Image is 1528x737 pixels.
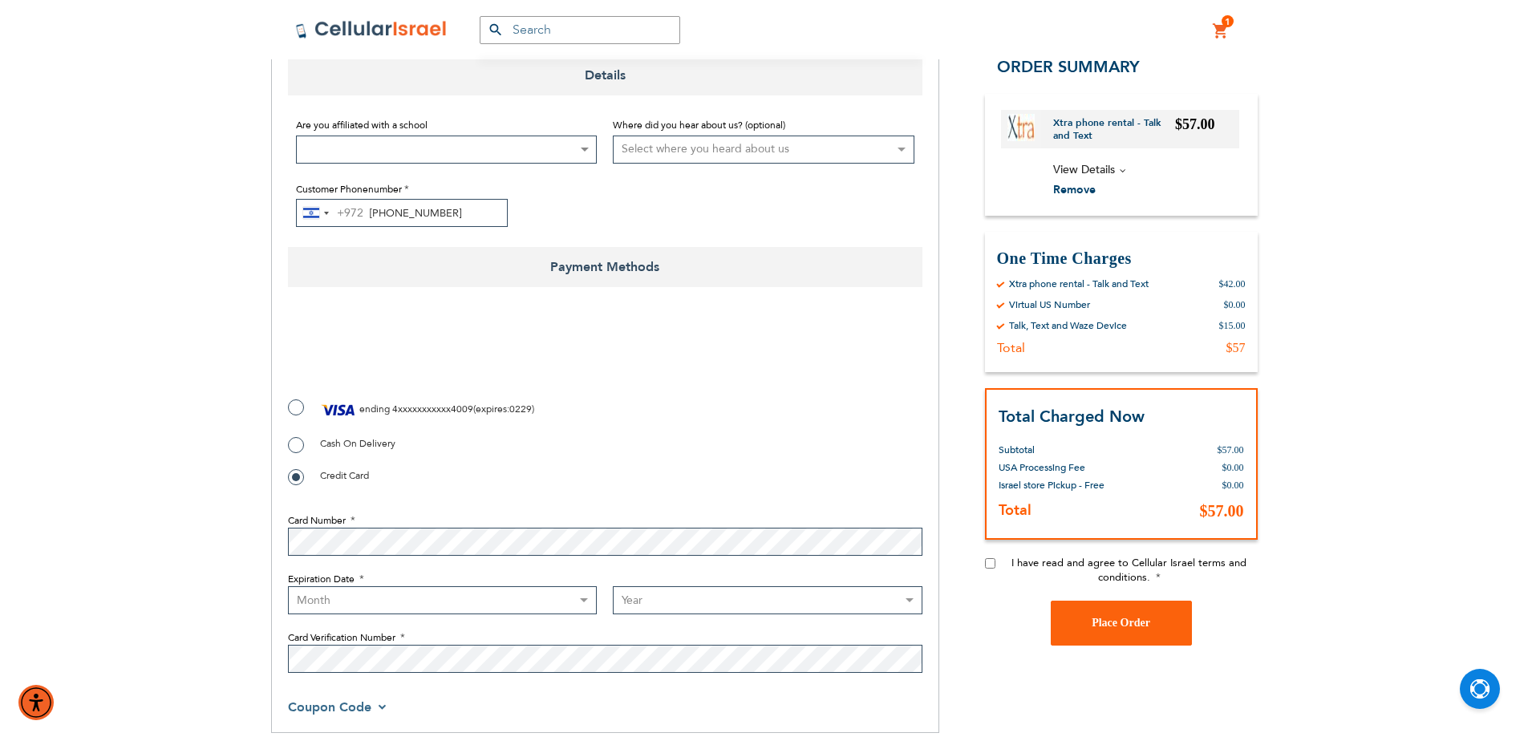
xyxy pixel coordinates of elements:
img: Xtra phone rental - Talk and Text [1007,114,1035,141]
span: Place Order [1092,617,1150,629]
th: Subtotal [999,429,1124,459]
span: Order Summary [997,56,1140,78]
span: Details [288,55,922,95]
span: USA Processing Fee [999,461,1085,474]
span: ending [359,403,390,415]
span: Israel store Pickup - Free [999,479,1104,492]
span: Credit Card [320,469,369,482]
div: $0.00 [1224,298,1246,311]
input: Search [480,16,680,44]
span: Where did you hear about us? (optional) [613,119,785,132]
span: Card Number [288,514,346,527]
span: Expiration Date [288,573,355,585]
div: $15.00 [1219,319,1246,332]
div: +972 [337,204,363,224]
span: Card Verification Number [288,631,395,644]
span: $0.00 [1222,480,1244,491]
span: 0229 [509,403,532,415]
div: Virtual US Number [1009,298,1090,311]
iframe: reCAPTCHA [288,323,532,386]
div: $57 [1226,340,1246,356]
label: ( : ) [288,398,534,422]
span: Cash On Delivery [320,437,395,450]
span: expires [476,403,507,415]
span: I have read and agree to Cellular Israel terms and conditions. [1011,556,1246,585]
div: Xtra phone rental - Talk and Text [1009,277,1149,290]
span: $57.00 [1175,116,1215,132]
span: $57.00 [1218,444,1244,456]
div: Total [997,340,1025,356]
span: View Details [1053,162,1115,177]
img: Visa [320,398,357,422]
div: $42.00 [1219,277,1246,290]
span: $0.00 [1222,462,1244,473]
strong: Total Charged Now [999,406,1145,427]
h3: One Time Charges [997,248,1246,269]
span: Coupon Code [288,699,371,716]
span: Remove [1053,182,1096,197]
input: e.g. 50-234-5678 [296,199,508,227]
a: Xtra phone rental - Talk and Text [1053,116,1176,142]
span: Are you affiliated with a school [296,119,428,132]
button: Selected country [297,200,363,226]
span: Payment Methods [288,247,922,287]
span: $57.00 [1200,502,1244,520]
a: 1 [1212,22,1230,41]
div: Talk, Text and Waze Device [1009,319,1127,332]
span: Customer Phonenumber [296,183,402,196]
span: 1 [1225,15,1230,28]
strong: Total [999,500,1032,520]
div: Accessibility Menu [18,685,54,720]
button: Place Order [1051,601,1192,646]
img: Cellular Israel Logo [295,20,448,39]
span: 4xxxxxxxxxxx4009 [392,403,473,415]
